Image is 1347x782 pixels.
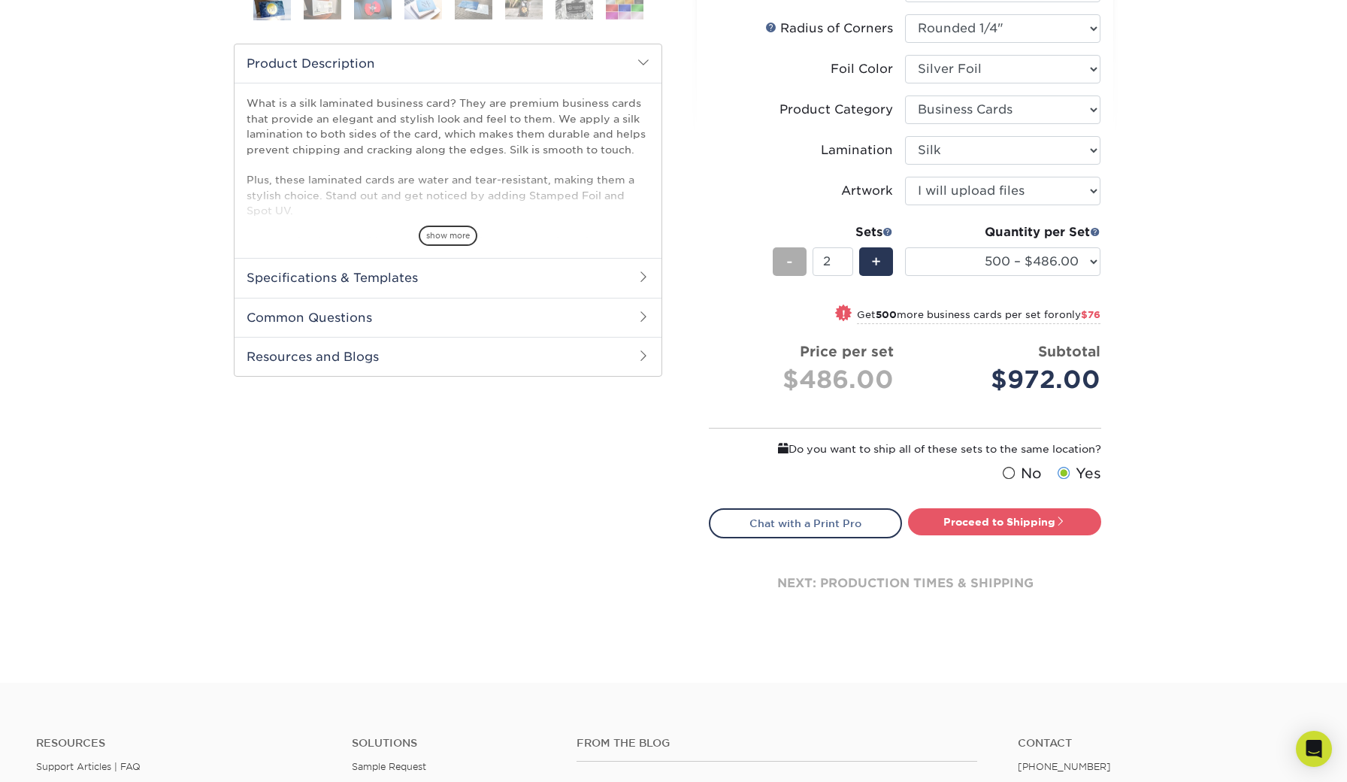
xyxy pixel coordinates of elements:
[577,737,977,750] h4: From the Blog
[857,309,1100,324] small: Get more business cards per set for
[842,306,846,322] span: !
[352,761,426,772] a: Sample Request
[773,223,893,241] div: Sets
[876,309,897,320] strong: 500
[800,343,894,359] strong: Price per set
[1296,731,1332,767] div: Open Intercom Messenger
[36,737,329,750] h4: Resources
[721,362,894,398] div: $486.00
[1018,737,1311,750] a: Contact
[905,223,1100,241] div: Quantity per Set
[841,182,893,200] div: Artwork
[247,95,649,341] p: What is a silk laminated business card? They are premium business cards that provide an elegant a...
[709,441,1101,457] div: Do you want to ship all of these sets to the same location?
[779,101,893,119] div: Product Category
[352,737,555,750] h4: Solutions
[235,44,661,83] h2: Product Description
[235,258,661,297] h2: Specifications & Templates
[1059,309,1100,320] span: only
[871,250,881,273] span: +
[916,362,1100,398] div: $972.00
[1054,463,1101,484] label: Yes
[765,20,893,38] div: Radius of Corners
[786,250,793,273] span: -
[1038,343,1100,359] strong: Subtotal
[235,298,661,337] h2: Common Questions
[419,226,477,246] span: show more
[36,761,141,772] a: Support Articles | FAQ
[709,538,1101,629] div: next: production times & shipping
[235,337,661,376] h2: Resources and Blogs
[1018,761,1111,772] a: [PHONE_NUMBER]
[999,463,1042,484] label: No
[1081,309,1100,320] span: $76
[831,60,893,78] div: Foil Color
[709,508,902,538] a: Chat with a Print Pro
[821,141,893,159] div: Lamination
[908,508,1101,535] a: Proceed to Shipping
